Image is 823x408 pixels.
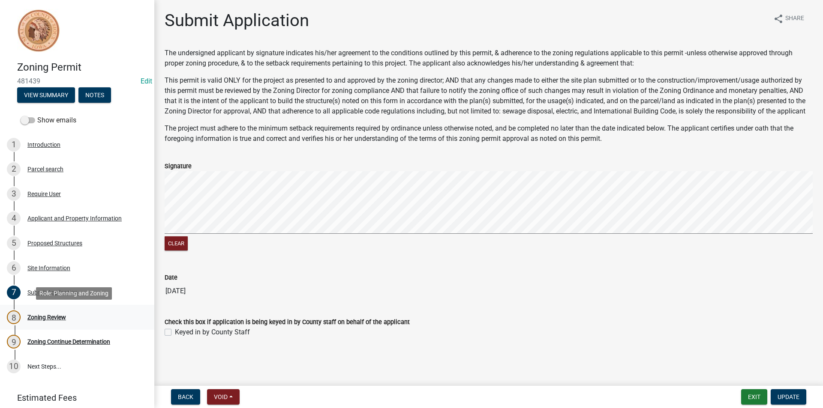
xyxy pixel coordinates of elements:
div: 4 [7,211,21,225]
span: Void [214,393,228,400]
button: Exit [741,389,767,405]
div: 5 [7,236,21,250]
span: Share [785,14,804,24]
label: Check this box if application is being keyed in by County staff on behalf of the applicant [165,319,410,325]
div: Submit Application [27,289,78,295]
div: Parcel search [27,166,63,172]
div: 7 [7,286,21,299]
i: share [773,14,784,24]
div: Site Information [27,265,70,271]
div: Applicant and Property Information [27,215,122,221]
span: 481439 [17,77,137,85]
div: 3 [7,187,21,201]
div: 2 [7,162,21,176]
button: Notes [78,87,111,103]
div: 8 [7,310,21,324]
div: 1 [7,138,21,152]
a: Edit [141,77,152,85]
div: 6 [7,261,21,275]
div: 9 [7,335,21,348]
a: Estimated Fees [7,389,141,406]
div: Zoning Review [27,314,66,320]
label: Keyed in by County Staff [175,327,250,337]
h4: Zoning Permit [17,61,147,74]
div: Introduction [27,142,60,148]
button: Void [207,389,240,405]
p: The project must adhere to the minimum setback requirements required by ordinance unless otherwis... [165,123,813,144]
div: 10 [7,360,21,373]
button: View Summary [17,87,75,103]
span: Update [778,393,799,400]
h1: Submit Application [165,10,309,31]
button: Clear [165,236,188,250]
label: Date [165,275,177,281]
span: Back [178,393,193,400]
div: Proposed Structures [27,240,82,246]
wm-modal-confirm: Notes [78,92,111,99]
button: Back [171,389,200,405]
p: This permit is valid ONLY for the project as presented to and approved by the zoning director; AN... [165,75,813,116]
div: Role: Planning and Zoning [36,287,112,300]
label: Signature [165,164,192,170]
wm-modal-confirm: Summary [17,92,75,99]
div: Zoning Continue Determination [27,339,110,345]
button: shareShare [766,10,811,27]
div: Require User [27,191,61,197]
label: Show emails [21,115,76,125]
img: Sioux County, Iowa [17,9,60,52]
p: The undersigned applicant by signature indicates his/her agreement to the conditions outlined by ... [165,48,813,68]
button: Update [771,389,806,405]
wm-modal-confirm: Edit Application Number [141,77,152,85]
